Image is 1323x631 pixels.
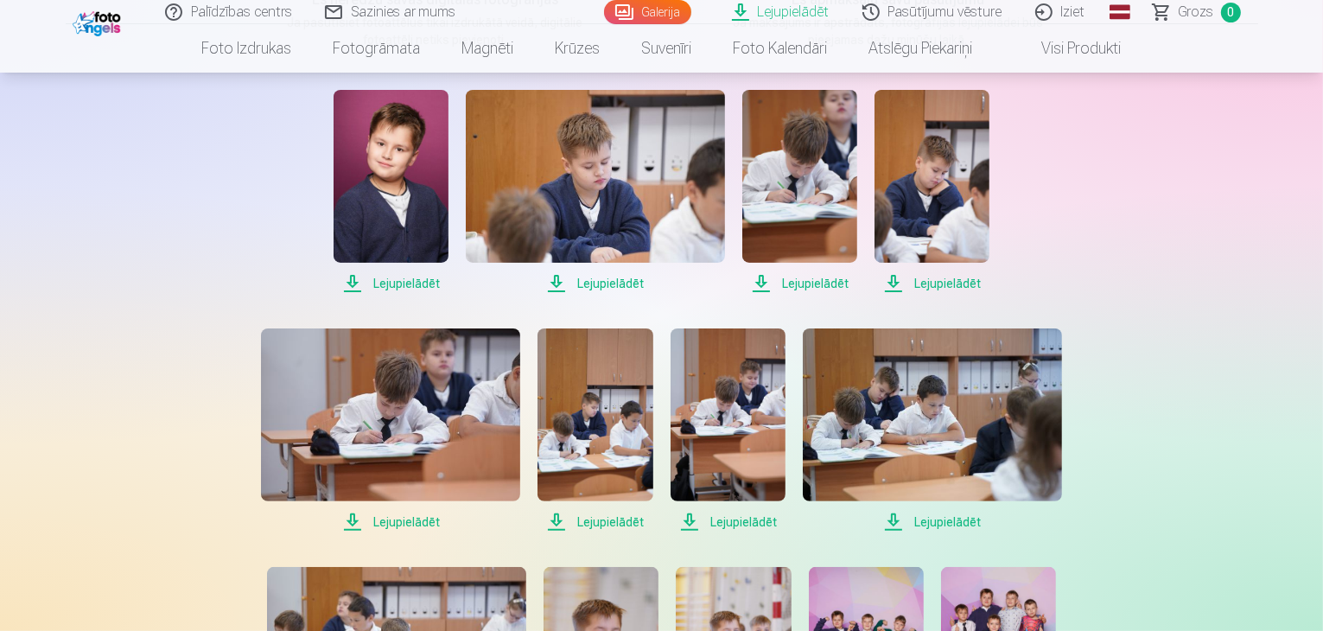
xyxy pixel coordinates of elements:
[742,273,857,294] span: Lejupielādēt
[621,24,713,73] a: Suvenīri
[1179,2,1214,22] span: Grozs
[713,24,849,73] a: Foto kalendāri
[466,90,725,294] a: Lejupielādēt
[466,273,725,294] span: Lejupielādēt
[537,512,652,532] span: Lejupielādēt
[803,328,1062,532] a: Lejupielādēt
[849,24,994,73] a: Atslēgu piekariņi
[334,90,448,294] a: Lejupielādēt
[671,512,786,532] span: Lejupielādēt
[803,512,1062,532] span: Lejupielādēt
[73,7,125,36] img: /fa1
[334,273,448,294] span: Lejupielādēt
[442,24,535,73] a: Magnēti
[537,328,652,532] a: Lejupielādēt
[181,24,313,73] a: Foto izdrukas
[313,24,442,73] a: Fotogrāmata
[535,24,621,73] a: Krūzes
[1221,3,1241,22] span: 0
[261,328,520,532] a: Lejupielādēt
[671,328,786,532] a: Lejupielādēt
[742,90,857,294] a: Lejupielādēt
[261,512,520,532] span: Lejupielādēt
[994,24,1142,73] a: Visi produkti
[875,90,989,294] a: Lejupielādēt
[875,273,989,294] span: Lejupielādēt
